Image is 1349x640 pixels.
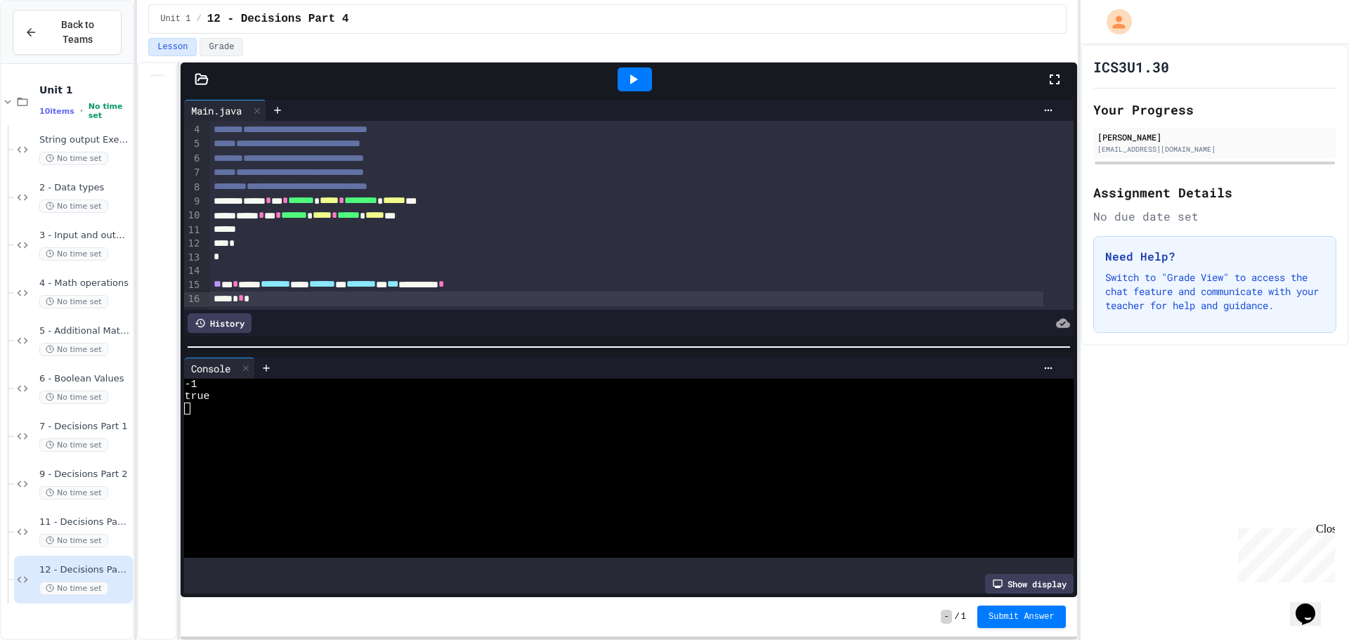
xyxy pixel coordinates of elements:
div: Main.java [184,100,266,121]
div: [EMAIL_ADDRESS][DOMAIN_NAME] [1097,144,1332,155]
span: String output Exercises [39,134,130,146]
span: 7 - Decisions Part 1 [39,421,130,433]
div: 10 [184,209,202,223]
div: My Account [1092,6,1135,38]
div: 12 [184,237,202,251]
div: Show display [985,574,1074,594]
span: No time set [39,534,108,547]
div: 6 [184,152,202,166]
span: 6 - Boolean Values [39,373,130,385]
span: No time set [39,247,108,261]
span: No time set [89,102,130,120]
span: Back to Teams [46,18,110,47]
div: [PERSON_NAME] [1097,131,1332,143]
span: Submit Answer [989,611,1055,622]
div: Console [184,361,237,376]
span: No time set [39,295,108,308]
span: Unit 1 [39,84,130,96]
span: 10 items [39,107,74,116]
div: 8 [184,181,202,195]
h1: ICS3U1.30 [1093,57,1169,77]
button: Submit Answer [977,606,1066,628]
span: 5 - Additional Math exercises [39,325,130,337]
span: true [184,391,209,403]
div: 11 [184,223,202,237]
iframe: chat widget [1290,584,1335,626]
iframe: chat widget [1232,523,1335,582]
button: Grade [200,38,243,56]
span: Unit 1 [160,13,190,25]
span: No time set [39,343,108,356]
div: History [188,313,252,333]
h2: Assignment Details [1093,183,1336,202]
span: 3 - Input and output [39,230,130,242]
span: 11 - Decisions Part 3 [39,516,130,528]
span: No time set [39,152,108,165]
div: Main.java [184,103,249,118]
span: No time set [39,582,108,595]
span: 4 - Math operations [39,277,130,289]
span: - [941,610,951,624]
div: 16 [184,292,202,306]
h2: Your Progress [1093,100,1336,119]
div: 7 [184,166,202,180]
div: 15 [184,278,202,292]
span: No time set [39,438,108,452]
span: No time set [39,486,108,499]
span: 12 - Decisions Part 4 [207,11,349,27]
div: Console [184,358,255,379]
button: Lesson [148,38,197,56]
span: 1 [961,611,966,622]
div: Chat with us now!Close [6,6,97,89]
div: 4 [184,123,202,137]
span: • [80,105,83,117]
span: No time set [39,200,108,213]
div: 9 [184,195,202,209]
p: Switch to "Grade View" to access the chat feature and communicate with your teacher for help and ... [1105,270,1324,313]
div: 5 [184,137,202,151]
span: / [196,13,201,25]
span: 12 - Decisions Part 4 [39,564,130,576]
h3: Need Help? [1105,248,1324,265]
span: / [955,611,960,622]
div: No due date set [1093,208,1336,225]
div: 14 [184,264,202,278]
span: No time set [39,391,108,404]
span: 2 - Data types [39,182,130,194]
button: Back to Teams [13,10,122,55]
div: 13 [184,251,202,265]
span: -1 [184,379,197,391]
span: 9 - Decisions Part 2 [39,469,130,481]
